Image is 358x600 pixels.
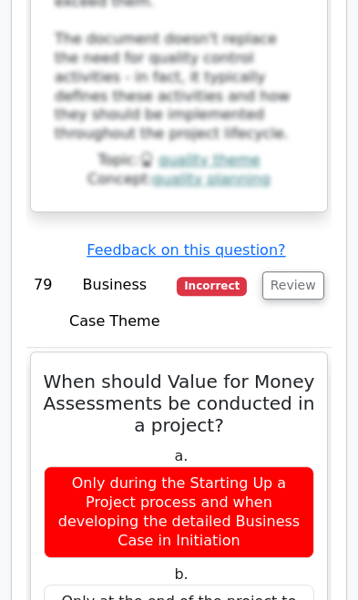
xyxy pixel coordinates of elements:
[174,565,188,583] span: b.
[44,170,314,189] div: Concept:
[262,271,324,300] button: Review
[159,151,261,168] a: quality theme
[177,277,247,295] span: Incorrect
[44,151,314,170] div: Topic:
[60,259,170,348] td: Business Case Theme
[87,241,285,259] a: Feedback on this question?
[42,371,316,436] h5: When should Value for Money Assessments be conducted in a project?
[26,259,60,348] td: 79
[175,447,189,464] span: a.
[44,466,314,558] div: Only during the Starting Up a Project process and when developing the detailed Business Case in I...
[153,170,271,188] a: quality planning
